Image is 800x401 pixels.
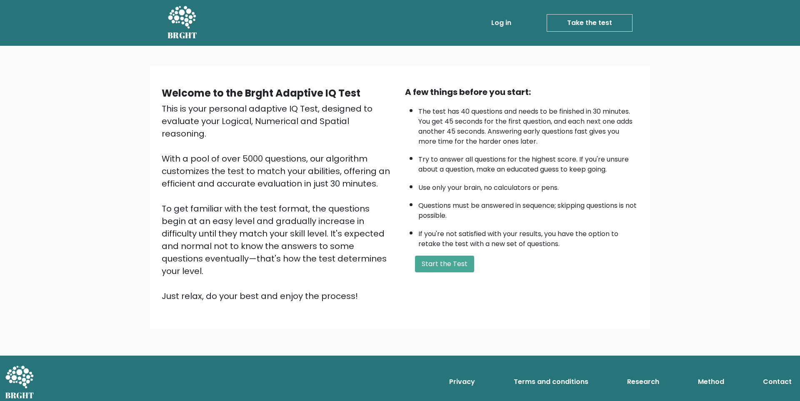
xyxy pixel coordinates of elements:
[624,374,662,390] a: Research
[547,14,632,32] a: Take the test
[415,256,474,272] button: Start the Test
[418,197,638,221] li: Questions must be answered in sequence; skipping questions is not possible.
[162,102,395,302] div: This is your personal adaptive IQ Test, designed to evaluate your Logical, Numerical and Spatial ...
[418,179,638,193] li: Use only your brain, no calculators or pens.
[418,225,638,249] li: If you're not satisfied with your results, you have the option to retake the test with a new set ...
[418,150,638,174] li: Try to answer all questions for the highest score. If you're unsure about a question, make an edu...
[167,3,197,42] a: BRGHT
[405,86,638,98] div: A few things before you start:
[510,374,592,390] a: Terms and conditions
[418,102,638,147] li: The test has 40 questions and needs to be finished in 30 minutes. You get 45 seconds for the firs...
[760,374,795,390] a: Contact
[488,15,515,31] a: Log in
[446,374,478,390] a: Privacy
[162,86,360,100] b: Welcome to the Brght Adaptive IQ Test
[695,374,727,390] a: Method
[167,30,197,40] h5: BRGHT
